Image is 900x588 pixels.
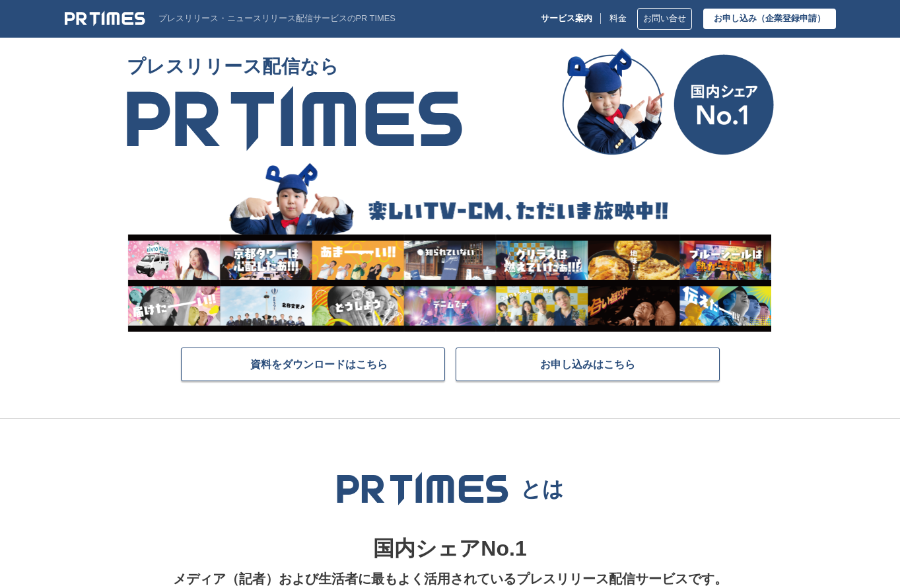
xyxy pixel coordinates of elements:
p: サービス案内 [541,14,592,24]
a: 資料をダウンロードはこちら [181,348,445,381]
p: 国内シェアNo.1 [135,532,766,566]
img: 国内シェア No.1 [562,48,774,155]
a: 料金 [609,14,627,24]
span: 資料をダウンロードはこちら [250,357,388,371]
p: プレスリリース・ニュースリリース配信サービスのPR TIMES [158,14,396,24]
img: PR TIMES [336,472,509,505]
a: お申し込みはこちら [456,348,720,381]
img: 楽しいTV-CM、ただいま放映中!! [127,161,771,332]
img: PR TIMES [127,85,462,151]
span: プレスリリース配信なら [127,48,462,85]
img: PR TIMES [65,11,145,26]
p: とは [520,476,564,501]
a: お申し込み（企業登録申請） [703,9,836,29]
a: お問い合せ [637,8,692,30]
span: （企業登録申請） [757,13,825,23]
